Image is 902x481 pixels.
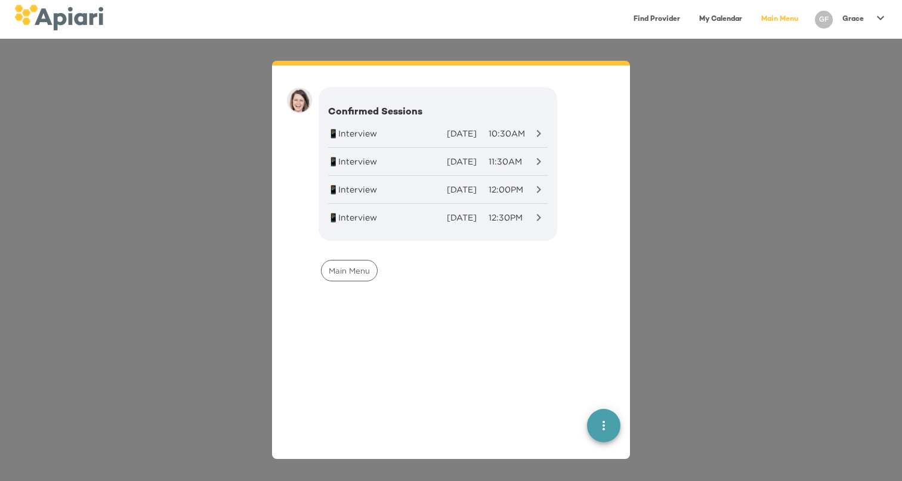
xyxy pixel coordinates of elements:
div: 10:30AM [484,128,530,139]
div: 📱Interview [328,128,442,139]
div: 12:00PM [484,184,530,195]
div: [DATE] [442,212,484,224]
div: Main Menu [321,260,378,281]
div: [DATE] [442,128,484,139]
span: Main Menu [322,265,377,277]
a: Find Provider [626,7,687,32]
button: quick menu [587,409,620,442]
div: Confirmed Sessions [328,106,548,120]
a: Main Menu [754,7,805,32]
div: 12:30PM [484,212,530,224]
div: [DATE] [442,156,484,167]
div: 📱Interview [328,212,442,224]
div: 11:30AM [484,156,530,167]
div: 📱Interview [328,184,442,195]
a: My Calendar [692,7,749,32]
p: Grace [842,14,864,24]
div: 📱Interview [328,156,442,167]
div: GF [815,11,833,29]
img: amy.37686e0395c82528988e.png [286,87,313,113]
div: [DATE] [442,184,484,195]
img: logo [14,5,103,30]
